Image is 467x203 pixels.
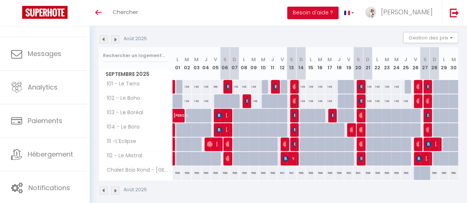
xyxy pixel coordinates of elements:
[226,137,229,151] span: [PERSON_NAME]
[292,80,295,94] span: [PERSON_NAME]
[220,166,230,180] div: 599
[450,8,459,17] img: logout
[290,56,293,63] abbr: S
[170,109,179,123] a: [PERSON_NAME]
[401,47,411,80] th: 25
[239,166,249,180] div: 599
[261,56,265,63] abbr: M
[258,47,268,80] th: 10
[296,47,306,80] th: 14
[430,166,439,180] div: 560
[382,47,392,80] th: 23
[100,137,138,146] span: 111 -L'Eclipse
[359,108,362,122] span: [PERSON_NAME]
[194,56,199,63] abbr: M
[426,108,429,122] span: [PERSON_NAME]
[391,166,401,180] div: 599
[420,47,430,80] th: 27
[382,166,392,180] div: 599
[28,150,73,159] span: Hébergement
[239,80,249,94] div: 149
[318,56,322,63] abbr: M
[344,47,354,80] th: 19
[315,47,325,80] th: 16
[173,47,182,80] th: 01
[443,56,445,63] abbr: L
[382,94,392,108] div: 149
[391,80,401,94] div: 149
[426,80,429,94] span: [PERSON_NAME]
[363,80,372,94] div: 149
[226,151,229,165] span: [PERSON_NAME]
[192,47,201,80] th: 03
[207,137,219,151] span: [PERSON_NAME]
[413,56,417,63] abbr: V
[280,56,284,63] abbr: V
[426,94,429,108] span: [PERSON_NAME]
[385,56,389,63] abbr: M
[296,80,306,94] div: 149
[363,47,372,80] th: 21
[430,47,439,80] th: 28
[201,94,211,108] div: 149
[353,47,363,80] th: 20
[100,152,144,160] span: 112 - Le Mistral
[325,166,334,180] div: 599
[174,105,190,119] span: [PERSON_NAME]
[359,80,362,94] span: [PERSON_NAME]
[283,137,286,151] span: [PERSON_NAME]
[28,183,70,192] span: Notifications
[100,80,141,88] span: 101 - Le Terra
[100,166,174,174] span: Chalet Bois Rond - [GEOGRAPHIC_DATA]
[299,56,303,63] abbr: D
[170,152,174,166] a: [PERSON_NAME]
[268,166,277,180] div: 599
[376,56,378,63] abbr: L
[338,56,341,63] abbr: J
[28,49,61,58] span: Messages
[124,186,147,193] p: Août 2025
[173,166,182,180] div: 599
[403,32,458,43] button: Gestion des prix
[315,166,325,180] div: 599
[292,108,295,122] span: [PERSON_NAME]
[99,69,172,80] span: Septembre 2025
[391,47,401,80] th: 24
[182,47,192,80] th: 02
[334,47,344,80] th: 18
[170,123,174,137] a: [PERSON_NAME]
[249,47,258,80] th: 09
[416,94,419,108] span: [PERSON_NAME]
[315,94,325,108] div: 149
[423,56,426,63] abbr: S
[283,151,295,165] span: Yacub Eid
[230,47,239,80] th: 07
[100,109,145,117] span: 103 - Le Boréal
[404,56,407,63] abbr: J
[245,94,248,108] span: [PERSON_NAME]
[192,166,201,180] div: 599
[382,80,392,94] div: 149
[28,83,58,92] span: Analytics
[416,137,419,151] span: [PERSON_NAME]
[216,123,229,137] span: [PERSON_NAME]
[239,47,249,80] th: 08
[359,94,362,108] span: [PERSON_NAME]
[220,47,230,80] th: 06
[381,7,433,17] span: [PERSON_NAME]
[426,137,438,151] span: [PERSON_NAME]
[306,80,315,94] div: 149
[330,108,333,122] span: [PERSON_NAME] chanel [PERSON_NAME]
[251,56,256,63] abbr: M
[103,49,168,62] input: Rechercher un logement...
[223,56,227,63] abbr: S
[205,56,207,63] abbr: J
[306,166,315,180] div: 599
[277,166,287,180] div: 610
[334,166,344,180] div: 599
[439,47,449,80] th: 29
[372,166,382,180] div: 599
[292,123,295,137] span: [PERSON_NAME]
[192,80,201,94] div: 149
[292,137,295,151] span: [PERSON_NAME]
